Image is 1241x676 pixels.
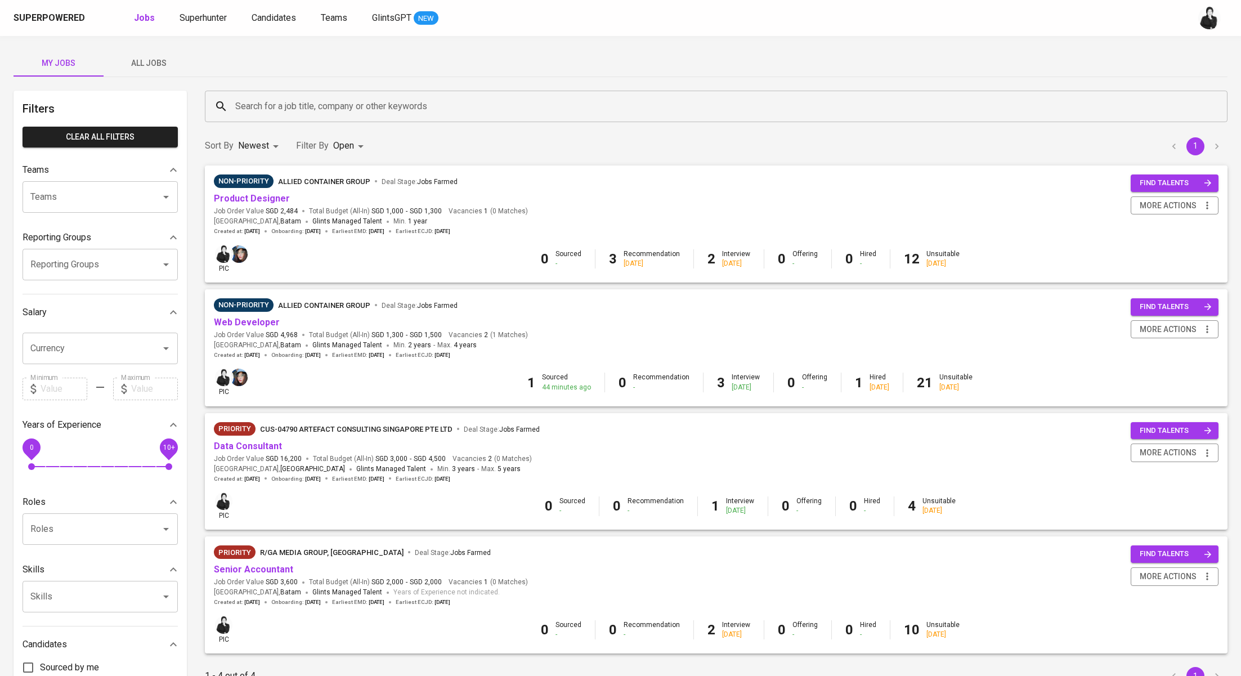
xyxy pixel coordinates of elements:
[260,425,453,433] span: CUS-04790 ARTEFACT CONSULTING SINGAPORE PTE LTD
[372,12,411,23] span: GlintsGPT
[406,207,407,216] span: -
[278,301,370,310] span: Allied Container Group
[860,249,876,268] div: Hired
[498,465,521,473] span: 5 years
[860,620,876,639] div: Hired
[369,227,384,235] span: [DATE]
[214,454,302,464] span: Job Order Value
[230,369,248,386] img: diazagista@glints.com
[158,589,174,605] button: Open
[214,351,260,359] span: Created at :
[464,426,540,433] span: Deal Stage :
[845,622,853,638] b: 0
[393,217,427,225] span: Min.
[415,549,491,557] span: Deal Stage :
[486,454,492,464] span: 2
[870,383,889,392] div: [DATE]
[453,454,532,464] span: Vacancies ( 0 Matches )
[180,12,227,23] span: Superhunter
[782,498,790,514] b: 0
[305,351,321,359] span: [DATE]
[309,330,442,340] span: Total Budget (All-In)
[244,227,260,235] span: [DATE]
[23,159,178,181] div: Teams
[437,465,475,473] span: Min.
[926,620,960,639] div: Unsuitable
[371,577,404,587] span: SGD 2,000
[542,373,591,392] div: Sourced
[214,340,301,351] span: [GEOGRAPHIC_DATA] ,
[609,251,617,267] b: 3
[1131,196,1218,215] button: more actions
[1186,137,1204,155] button: page 1
[214,423,256,435] span: Priority
[408,341,431,349] span: 2 years
[707,622,715,638] b: 2
[23,495,46,509] p: Roles
[481,465,521,473] span: Max.
[434,475,450,483] span: [DATE]
[1198,7,1221,29] img: medwi@glints.com
[633,383,689,392] div: -
[864,506,880,516] div: -
[110,56,187,70] span: All Jobs
[482,330,488,340] span: 2
[1140,199,1197,213] span: more actions
[1131,444,1218,462] button: more actions
[410,207,442,216] span: SGD 1,300
[252,11,298,25] a: Candidates
[437,341,477,349] span: Max.
[23,633,178,656] div: Candidates
[726,506,754,516] div: [DATE]
[449,207,528,216] span: Vacancies ( 0 Matches )
[541,622,549,638] b: 0
[321,11,350,25] a: Teams
[238,139,269,153] p: Newest
[23,301,178,324] div: Salary
[408,217,427,225] span: 1 year
[214,422,256,436] div: New Job received from Demand Team
[23,558,178,581] div: Skills
[410,330,442,340] span: SGD 1,500
[214,491,234,521] div: pic
[296,139,329,153] p: Filter By
[271,475,321,483] span: Onboarding :
[371,330,404,340] span: SGD 1,300
[406,330,407,340] span: -
[230,245,248,263] img: diazagista@glints.com
[14,10,102,26] a: Superpoweredapp logo
[870,373,889,392] div: Hired
[792,249,818,268] div: Offering
[1140,424,1212,437] span: find talents
[707,251,715,267] b: 2
[904,251,920,267] b: 12
[559,496,585,516] div: Sourced
[23,414,178,436] div: Years of Experience
[792,259,818,268] div: -
[1131,567,1218,586] button: more actions
[214,330,298,340] span: Job Order Value
[792,620,818,639] div: Offering
[266,330,298,340] span: SGD 4,968
[860,259,876,268] div: -
[922,506,956,516] div: [DATE]
[214,598,260,606] span: Created at :
[29,443,33,451] span: 0
[278,177,370,186] span: Allied Container Group
[527,375,535,391] b: 1
[792,630,818,639] div: -
[393,341,431,349] span: Min.
[23,563,44,576] p: Skills
[796,496,822,516] div: Offering
[628,496,684,516] div: Recommendation
[849,498,857,514] b: 0
[214,216,301,227] span: [GEOGRAPHIC_DATA] ,
[449,577,528,587] span: Vacancies ( 0 Matches )
[214,174,274,188] div: Pending Client’s Feedback
[371,207,404,216] span: SGD 1,000
[482,577,488,587] span: 1
[214,464,345,475] span: [GEOGRAPHIC_DATA] ,
[939,383,973,392] div: [DATE]
[280,216,301,227] span: Batam
[1140,177,1212,190] span: find talents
